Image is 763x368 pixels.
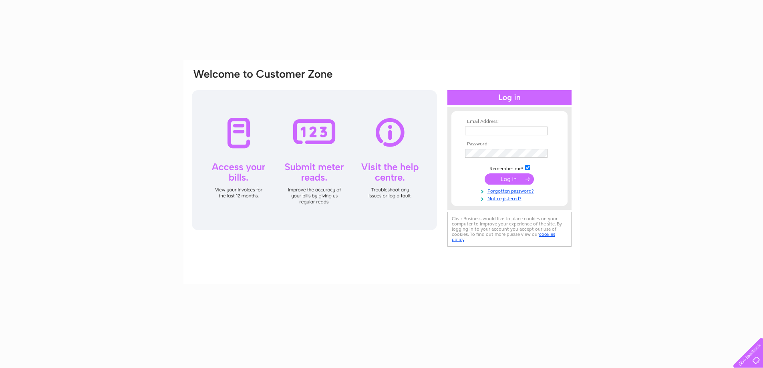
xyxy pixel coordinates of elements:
[463,141,556,147] th: Password:
[465,187,556,194] a: Forgotten password?
[485,173,534,185] input: Submit
[447,212,572,247] div: Clear Business would like to place cookies on your computer to improve your experience of the sit...
[463,164,556,172] td: Remember me?
[465,194,556,202] a: Not registered?
[463,119,556,125] th: Email Address:
[452,231,555,242] a: cookies policy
